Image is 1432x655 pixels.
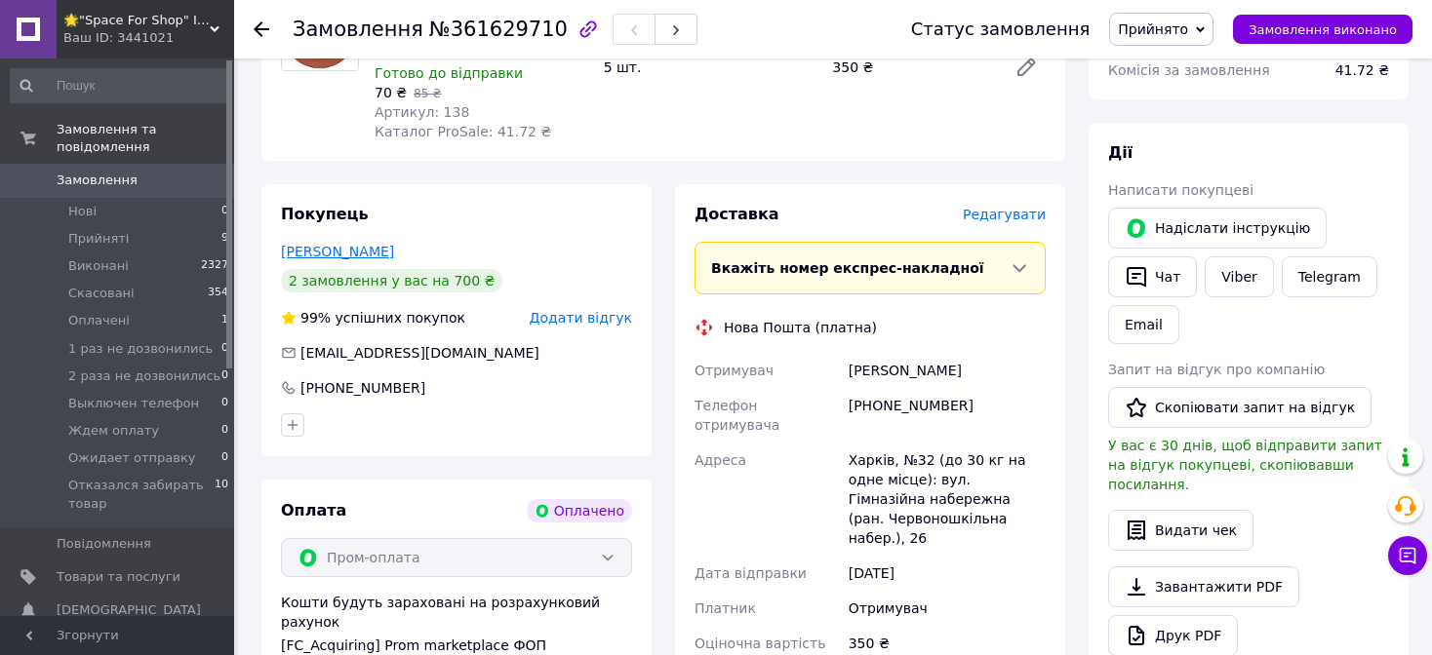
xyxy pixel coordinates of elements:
[221,203,228,220] span: 0
[281,244,394,259] a: [PERSON_NAME]
[695,452,746,468] span: Адреса
[57,601,201,619] span: [DEMOGRAPHIC_DATA]
[1108,305,1179,344] button: Email
[375,124,551,139] span: Каталог ProSale: 41.72 ₴
[596,54,825,81] div: 5 шт.
[1108,256,1197,297] button: Чат
[1388,536,1427,575] button: Чат з покупцем
[1335,62,1389,78] span: 41.72 ₴
[1108,566,1299,607] a: Завантажити PDF
[221,367,228,385] span: 0
[527,499,632,522] div: Оплачено
[695,398,779,433] span: Телефон отримувача
[63,12,210,29] span: 🌟"Space For Shop" Інтернет-магазин
[695,636,825,651] span: Оціночна вартість
[68,477,215,512] span: Отказался забирать товар
[824,54,999,81] div: 350 ₴
[963,207,1046,222] span: Редагувати
[281,308,465,327] div: успішних покупок
[221,395,228,412] span: 0
[414,87,441,100] span: 85 ₴
[293,18,423,41] span: Замовлення
[221,312,228,329] span: 1
[530,310,632,326] span: Додати відгук
[68,312,130,329] span: Оплачені
[719,318,882,337] div: Нова Пошта (платна)
[68,230,129,248] span: Прийняті
[10,68,230,103] input: Пошук
[1233,15,1412,44] button: Замовлення виконано
[1249,22,1397,37] span: Замовлення виконано
[68,395,199,412] span: Выключен телефон
[845,388,1050,443] div: [PHONE_NUMBER]
[208,285,228,302] span: 354
[375,65,523,81] span: Готово до відправки
[845,556,1050,591] div: [DATE]
[375,85,407,100] span: 70 ₴
[1007,48,1046,87] a: Редагувати
[1282,256,1377,297] a: Telegram
[1108,143,1133,162] span: Дії
[68,422,159,440] span: Ждем оплату
[695,363,774,378] span: Отримувач
[695,205,779,223] span: Доставка
[201,257,228,275] span: 2327
[1108,362,1325,377] span: Запит на відгук про компанію
[711,260,984,276] span: Вкажіть номер експрес-накладної
[298,378,427,398] div: [PHONE_NUMBER]
[57,121,234,156] span: Замовлення та повідомлення
[254,19,269,39] div: Повернутися назад
[68,340,213,358] span: 1 раз не дозвонились
[429,18,568,41] span: №361629710
[300,345,539,361] span: [EMAIL_ADDRESS][DOMAIN_NAME]
[845,443,1050,556] div: Харків, №32 (до 30 кг на одне місце): вул. Гімназійна набережна (ран. Червоношкільна набер.), 26
[1205,256,1273,297] a: Viber
[281,269,502,292] div: 2 замовлення у вас на 700 ₴
[845,591,1050,626] div: Отримувач
[57,172,138,189] span: Замовлення
[911,19,1091,39] div: Статус замовлення
[68,203,97,220] span: Нові
[281,205,369,223] span: Покупець
[221,230,228,248] span: 9
[1108,208,1327,249] button: Надіслати інструкцію
[695,600,756,616] span: Платник
[1108,438,1382,492] span: У вас є 30 днів, щоб відправити запит на відгук покупцеві, скопіювавши посилання.
[845,353,1050,388] div: [PERSON_NAME]
[68,449,196,467] span: Ожидает отправку
[57,568,180,586] span: Товари та послуги
[300,310,331,326] span: 99%
[68,285,135,302] span: Скасовані
[375,104,469,120] span: Артикул: 138
[1108,182,1253,198] span: Написати покупцеві
[1108,510,1253,551] button: Видати чек
[1108,62,1270,78] span: Комісія за замовлення
[281,501,346,520] span: Оплата
[57,535,151,553] span: Повідомлення
[68,367,220,385] span: 2 раза не дозвонились
[221,449,228,467] span: 0
[215,477,228,512] span: 10
[221,422,228,440] span: 0
[1108,387,1372,428] button: Скопіювати запит на відгук
[695,565,807,581] span: Дата відправки
[1118,21,1188,37] span: Прийнято
[221,340,228,358] span: 0
[63,29,234,47] div: Ваш ID: 3441021
[68,257,129,275] span: Виконані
